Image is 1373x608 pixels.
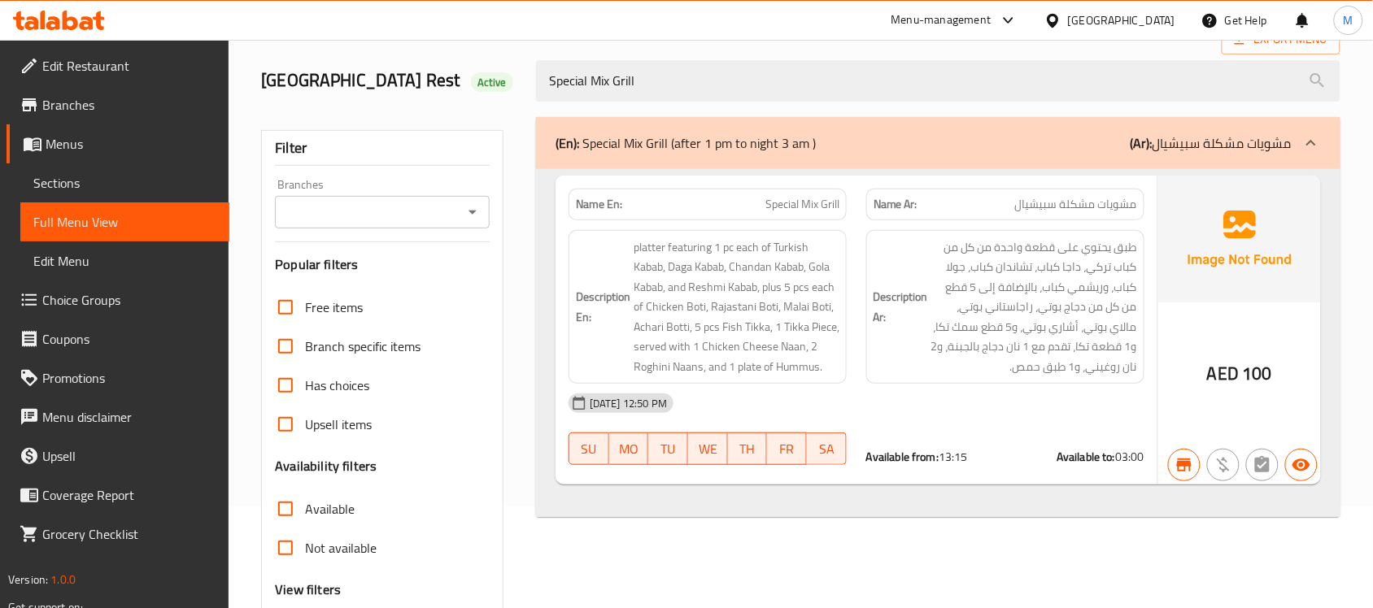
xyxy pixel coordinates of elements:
[1131,131,1153,155] b: (Ar):
[471,75,513,90] span: Active
[7,319,229,358] a: Coupons
[1168,449,1201,481] button: Branch specific item
[33,173,216,193] span: Sections
[569,432,609,465] button: SU
[7,46,229,85] a: Edit Restaurant
[648,432,688,465] button: TU
[20,241,229,280] a: Edit Menu
[655,437,682,461] span: TU
[42,290,216,310] span: Choice Groups
[7,85,229,124] a: Branches
[305,538,377,558] span: Not available
[774,437,800,461] span: FR
[616,437,643,461] span: MO
[461,201,484,224] button: Open
[42,95,216,115] span: Branches
[609,432,649,465] button: MO
[42,56,216,76] span: Edit Restaurant
[1158,176,1321,302] img: Ae5nvW7+0k+MAAAAAElFTkSuQmCC
[42,368,216,388] span: Promotions
[634,237,839,377] span: platter featuring 1 pc each of Turkish Kabab, Daga Kabab, Chandan Kabab, Gola Kabab, and Reshmi K...
[1015,196,1137,213] span: مشويات مشكلة سبيشيال
[1131,133,1292,153] p: مشويات مشكلة سبيشيال
[728,432,768,465] button: TH
[1115,446,1144,467] span: 03:00
[1235,29,1327,50] span: Export Menu
[1068,11,1175,29] div: [GEOGRAPHIC_DATA]
[891,11,992,30] div: Menu-management
[583,396,673,411] span: [DATE] 12:50 PM
[576,437,603,461] span: SU
[471,72,513,92] div: Active
[7,515,229,554] a: Grocery Checklist
[813,437,840,461] span: SA
[1207,449,1240,481] button: Purchased item
[305,499,355,519] span: Available
[536,60,1340,102] input: search
[42,524,216,544] span: Grocery Checklist
[42,329,216,349] span: Coupons
[20,202,229,241] a: Full Menu View
[931,237,1137,377] span: طبق يحتوي على قطعة واحدة من كل من كباب تركي، داجا كباب، تشاندان كباب، جولا كباب، وريشمي كباب، بال...
[536,117,1340,169] div: (En): Special Mix Grill (after 1 pm to night 3 am )(Ar):مشويات مشكلة سبيشيال
[688,432,728,465] button: WE
[536,169,1340,518] div: (En): Special Mix Grill (after 1 pm to night 3 am )(Ar):مشويات مشكلة سبيشيال
[7,436,229,476] a: Upsell
[874,196,918,213] strong: Name Ar:
[7,280,229,319] a: Choice Groups
[8,569,48,590] span: Version:
[33,251,216,271] span: Edit Menu
[939,446,968,467] span: 13:15
[305,376,369,395] span: Has choices
[275,457,377,476] h3: Availability filters
[7,476,229,515] a: Coverage Report
[275,131,490,166] div: Filter
[556,131,579,155] b: (En):
[261,68,517,93] h2: [GEOGRAPHIC_DATA] Rest
[765,196,839,213] span: Special Mix Grill
[866,446,939,467] strong: Available from:
[305,337,421,356] span: Branch specific items
[807,432,847,465] button: SA
[1242,358,1271,389] span: 100
[275,580,341,599] h3: View filters
[1057,446,1115,467] strong: Available to:
[7,124,229,163] a: Menus
[1344,11,1353,29] span: M
[1285,449,1318,481] button: Available
[42,407,216,427] span: Menu disclaimer
[46,134,216,154] span: Menus
[50,569,76,590] span: 1.0.0
[556,133,816,153] p: Special Mix Grill (after 1 pm to night 3 am )
[576,196,622,213] strong: Name En:
[874,287,928,327] strong: Description Ar:
[1207,358,1239,389] span: AED
[275,255,490,274] h3: Popular filters
[42,446,216,466] span: Upsell
[33,212,216,232] span: Full Menu View
[576,287,630,327] strong: Description En:
[734,437,761,461] span: TH
[695,437,721,461] span: WE
[767,432,807,465] button: FR
[7,397,229,436] a: Menu disclaimer
[1246,449,1279,481] button: Not has choices
[20,163,229,202] a: Sections
[42,485,216,505] span: Coverage Report
[305,297,363,317] span: Free items
[7,358,229,397] a: Promotions
[305,415,372,434] span: Upsell items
